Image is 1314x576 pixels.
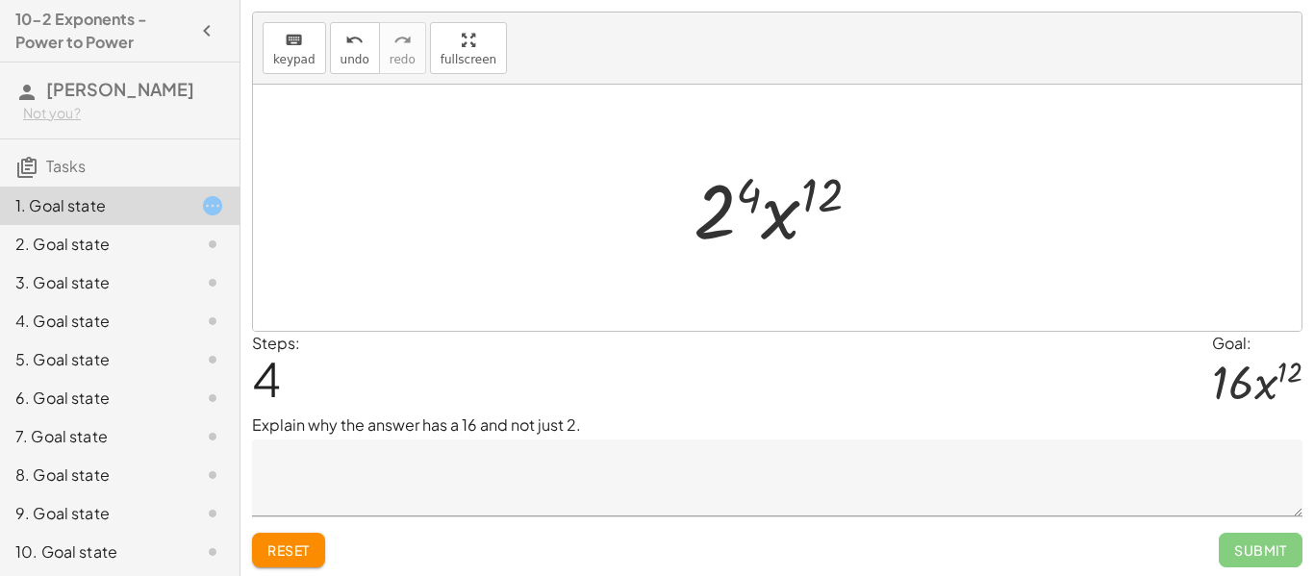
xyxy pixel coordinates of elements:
div: 5. Goal state [15,348,170,371]
button: fullscreen [430,22,507,74]
div: 7. Goal state [15,425,170,448]
div: 6. Goal state [15,387,170,410]
span: 4 [252,349,281,408]
div: 9. Goal state [15,502,170,525]
i: redo [393,29,412,52]
div: 10. Goal state [15,540,170,563]
span: undo [341,53,369,66]
div: Goal: [1212,332,1302,355]
div: 8. Goal state [15,463,170,487]
span: redo [390,53,416,66]
span: keypad [273,53,316,66]
i: Task not started. [201,271,224,294]
i: Task not started. [201,540,224,563]
div: 1. Goal state [15,194,170,217]
i: keyboard [285,29,303,52]
h4: 10-2 Exponents - Power to Power [15,8,190,54]
span: Tasks [46,156,86,176]
i: Task not started. [201,502,224,525]
div: 4. Goal state [15,310,170,333]
button: Reset [252,533,325,567]
i: Task not started. [201,233,224,256]
i: Task not started. [201,387,224,410]
div: 2. Goal state [15,233,170,256]
i: Task started. [201,194,224,217]
span: Reset [267,541,310,559]
p: Explain why the answer has a 16 and not just 2. [252,413,1302,437]
div: 3. Goal state [15,271,170,294]
span: [PERSON_NAME] [46,78,194,100]
i: Task not started. [201,425,224,448]
label: Steps: [252,333,300,353]
button: keyboardkeypad [263,22,326,74]
i: undo [345,29,364,52]
i: Task not started. [201,348,224,371]
span: fullscreen [441,53,496,66]
button: undoundo [330,22,380,74]
i: Task not started. [201,310,224,333]
div: Not you? [23,104,224,123]
button: redoredo [379,22,426,74]
i: Task not started. [201,463,224,487]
